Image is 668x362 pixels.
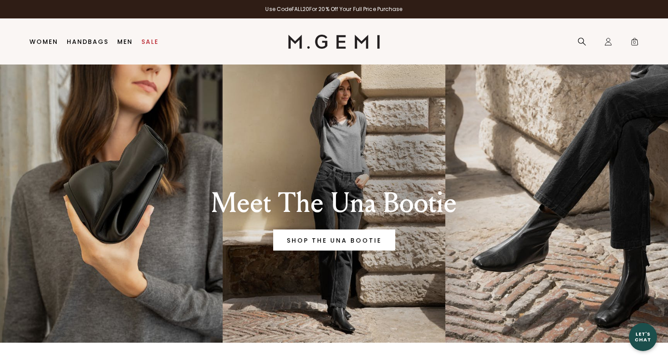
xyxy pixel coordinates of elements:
[141,38,159,45] a: Sale
[182,187,487,219] div: Meet The Una Bootie
[630,39,639,48] span: 0
[117,38,133,45] a: Men
[29,38,58,45] a: Women
[292,5,309,13] strong: FALL20
[67,38,108,45] a: Handbags
[288,35,380,49] img: M.Gemi
[273,229,395,251] a: Banner primary button
[629,331,657,342] div: Let's Chat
